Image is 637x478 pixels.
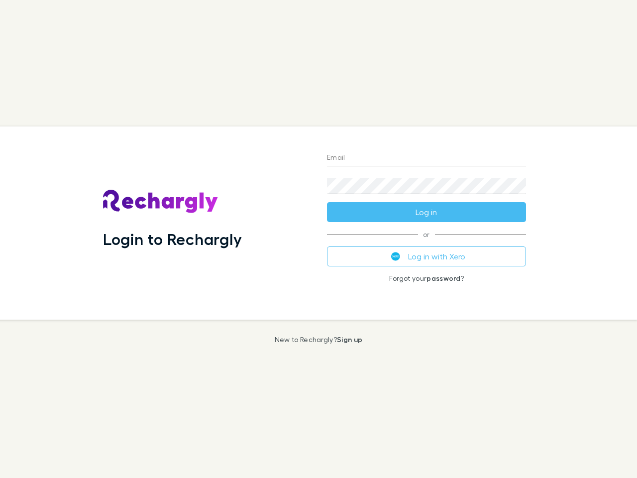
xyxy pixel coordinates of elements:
img: Xero's logo [391,252,400,261]
button: Log in with Xero [327,246,526,266]
p: Forgot your ? [327,274,526,282]
p: New to Rechargly? [275,336,363,344]
a: Sign up [337,335,362,344]
button: Log in [327,202,526,222]
a: password [426,274,460,282]
img: Rechargly's Logo [103,190,218,214]
h1: Login to Rechargly [103,230,242,248]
